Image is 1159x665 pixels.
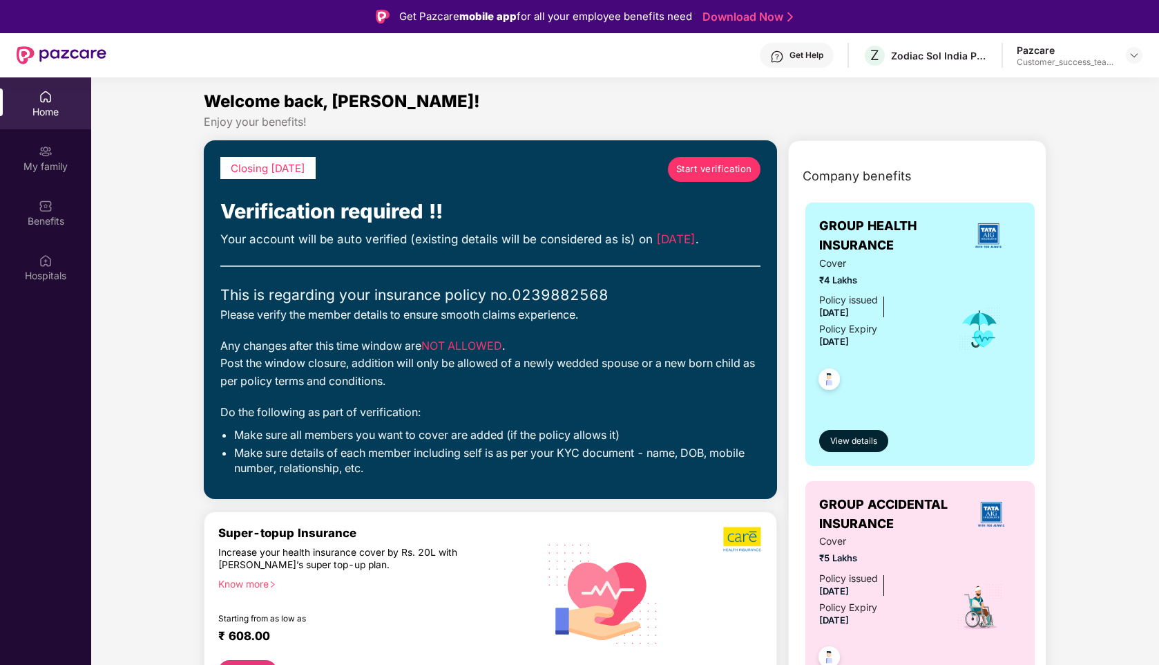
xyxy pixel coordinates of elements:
span: [DATE] [819,336,849,347]
li: Make sure details of each member including self is as per your KYC document - name, DOB, mobile n... [234,446,760,476]
span: Cover [819,256,939,271]
img: svg+xml;base64,PHN2ZyB4bWxucz0iaHR0cDovL3d3dy53My5vcmcvMjAwMC9zdmciIHhtbG5zOnhsaW5rPSJodHRwOi8vd3... [537,526,669,660]
div: Get Help [789,50,823,61]
div: Pazcare [1017,44,1113,57]
img: icon [956,583,1004,631]
span: GROUP HEALTH INSURANCE [819,216,955,256]
div: Policy issued [819,292,878,308]
span: Start verification [676,162,752,176]
span: right [269,581,276,588]
span: ₹4 Lakhs [819,273,939,287]
strong: mobile app [459,10,517,23]
div: This is regarding your insurance policy no. 0239882568 [220,283,760,306]
span: [DATE] [819,586,849,597]
img: svg+xml;base64,PHN2ZyBpZD0iSG9zcGl0YWxzIiB4bWxucz0iaHR0cDovL3d3dy53My5vcmcvMjAwMC9zdmciIHdpZHRoPS... [39,254,52,268]
div: Verification required !! [220,196,760,227]
div: Enjoy your benefits! [204,115,1047,129]
span: Company benefits [803,167,912,186]
img: svg+xml;base64,PHN2ZyBpZD0iSG9tZSIgeG1sbnM9Imh0dHA6Ly93d3cudzMub3JnLzIwMDAvc3ZnIiB3aWR0aD0iMjAiIG... [39,90,52,104]
img: svg+xml;base64,PHN2ZyBpZD0iQmVuZWZpdHMiIHhtbG5zPSJodHRwOi8vd3d3LnczLm9yZy8yMDAwL3N2ZyIgd2lkdGg9Ij... [39,199,52,213]
span: Closing [DATE] [231,162,305,175]
img: icon [957,306,1002,352]
span: [DATE] [819,307,849,318]
div: Super-topup Insurance [218,526,536,540]
span: [DATE] [656,232,696,246]
div: Do the following as part of verification: [220,404,760,421]
span: Cover [819,534,939,549]
span: NOT ALLOWED [421,339,502,353]
li: Make sure all members you want to cover are added (if the policy allows it) [234,428,760,442]
div: Increase your health insurance cover by Rs. 20L with [PERSON_NAME]’s super top-up plan. [218,546,477,572]
span: Welcome back, [PERSON_NAME]! [204,91,480,111]
a: Start verification [668,157,760,182]
div: Your account will be auto verified (existing details will be considered as is) on . [220,230,760,249]
a: Download Now [702,10,789,24]
span: View details [830,435,877,448]
img: insurerLogo [973,496,1010,533]
div: Policy Expiry [819,321,877,337]
span: [DATE] [819,615,849,626]
div: Please verify the member details to ensure smooth claims experience. [220,306,760,324]
img: New Pazcare Logo [17,46,106,64]
span: Z [870,47,879,64]
img: Stroke [787,10,793,24]
span: GROUP ACCIDENTAL INSURANCE [819,495,962,534]
div: Starting from as low as [218,614,477,624]
div: Policy Expiry [819,600,877,615]
button: View details [819,430,888,452]
div: Zodiac Sol India Private Limited [891,49,988,62]
div: Customer_success_team_lead [1017,57,1113,68]
div: Get Pazcare for all your employee benefits need [399,8,692,25]
span: ₹5 Lakhs [819,551,939,565]
img: svg+xml;base64,PHN2ZyBpZD0iRHJvcGRvd24tMzJ4MzIiIHhtbG5zPSJodHRwOi8vd3d3LnczLm9yZy8yMDAwL3N2ZyIgd2... [1129,50,1140,61]
div: Policy issued [819,571,878,586]
div: Know more [218,578,528,588]
div: Any changes after this time window are . Post the window closure, addition will only be allowed o... [220,337,760,390]
img: insurerLogo [970,217,1007,254]
div: ₹ 608.00 [218,629,522,646]
img: svg+xml;base64,PHN2ZyB4bWxucz0iaHR0cDovL3d3dy53My5vcmcvMjAwMC9zdmciIHdpZHRoPSI0OC45NDMiIGhlaWdodD... [812,364,846,398]
img: Logo [376,10,390,24]
img: svg+xml;base64,PHN2ZyBpZD0iSGVscC0zMngzMiIgeG1sbnM9Imh0dHA6Ly93d3cudzMub3JnLzIwMDAvc3ZnIiB3aWR0aD... [770,50,784,64]
img: b5dec4f62d2307b9de63beb79f102df3.png [723,526,763,552]
img: svg+xml;base64,PHN2ZyB3aWR0aD0iMjAiIGhlaWdodD0iMjAiIHZpZXdCb3g9IjAgMCAyMCAyMCIgZmlsbD0ibm9uZSIgeG... [39,144,52,158]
